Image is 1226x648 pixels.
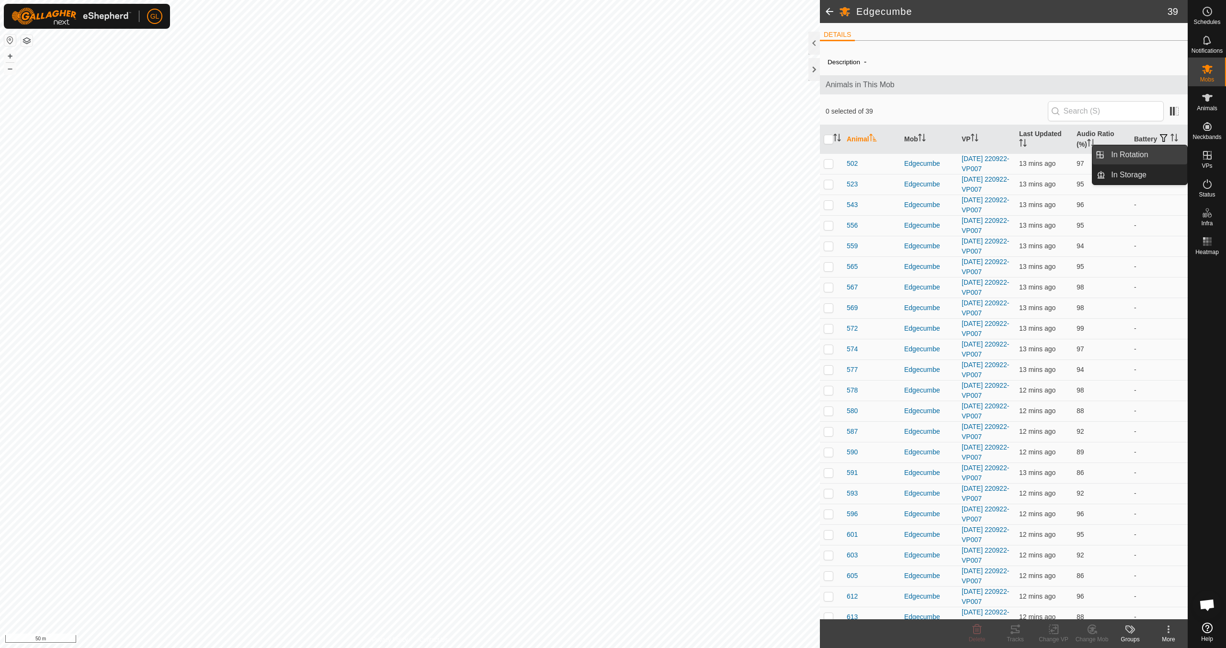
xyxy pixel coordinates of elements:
[847,262,858,272] span: 565
[372,636,408,644] a: Privacy Policy
[1019,140,1027,148] p-sorticon: Activate to sort
[1019,324,1056,332] span: 5 Oct 2025, 7:36 am
[1019,283,1056,291] span: 5 Oct 2025, 7:36 am
[1130,607,1188,627] td: -
[904,241,954,251] div: Edgecumbe
[1077,551,1084,559] span: 92
[962,485,1009,502] a: [DATE] 220922-VP007
[1195,249,1219,255] span: Heatmap
[904,262,954,272] div: Edgecumbe
[1202,163,1212,169] span: VPs
[847,530,858,540] span: 601
[820,30,855,41] li: DETAILS
[996,635,1034,644] div: Tracks
[1130,380,1188,401] td: -
[1105,145,1187,164] a: In Rotation
[962,608,1009,626] a: [DATE] 220922-VP007
[856,6,1168,17] h2: Edgecumbe
[1111,635,1149,644] div: Groups
[962,505,1009,523] a: [DATE] 220922-VP007
[1130,566,1188,586] td: -
[1077,613,1084,621] span: 88
[1019,263,1056,270] span: 5 Oct 2025, 7:36 am
[1077,345,1084,353] span: 97
[1130,483,1188,504] td: -
[843,125,900,154] th: Animal
[11,8,131,25] img: Gallagher Logo
[1048,101,1164,121] input: Search (S)
[904,427,954,437] div: Edgecumbe
[1077,242,1084,250] span: 94
[1130,463,1188,483] td: -
[150,12,159,22] span: GL
[847,365,858,375] span: 577
[962,320,1009,337] a: [DATE] 220922-VP007
[962,402,1009,420] a: [DATE] 220922-VP007
[962,258,1009,276] a: [DATE] 220922-VP007
[1130,401,1188,421] td: -
[1111,149,1148,161] span: In Rotation
[962,382,1009,399] a: [DATE] 220922-VP007
[1077,324,1084,332] span: 99
[1077,428,1084,435] span: 92
[1201,636,1213,642] span: Help
[904,159,954,169] div: Edgecumbe
[904,530,954,540] div: Edgecumbe
[904,488,954,498] div: Edgecumbe
[962,546,1009,564] a: [DATE] 220922-VP007
[1077,180,1084,188] span: 95
[904,612,954,622] div: Edgecumbe
[962,278,1009,296] a: [DATE] 220922-VP007
[904,571,954,581] div: Edgecumbe
[1077,263,1084,270] span: 95
[904,468,954,478] div: Edgecumbe
[1019,386,1056,394] span: 5 Oct 2025, 7:36 am
[1019,160,1056,167] span: 5 Oct 2025, 7:36 am
[1077,160,1084,167] span: 97
[900,125,958,154] th: Mob
[4,50,16,62] button: +
[1149,635,1188,644] div: More
[1193,19,1220,25] span: Schedules
[1015,125,1073,154] th: Last Updated
[904,179,954,189] div: Edgecumbe
[1130,339,1188,359] td: -
[1193,590,1222,619] div: Open chat
[847,591,858,602] span: 612
[847,200,858,210] span: 543
[904,447,954,457] div: Edgecumbe
[904,200,954,210] div: Edgecumbe
[4,35,16,46] button: Reset Map
[1019,407,1056,415] span: 5 Oct 2025, 7:37 am
[1019,613,1056,621] span: 5 Oct 2025, 7:36 am
[869,135,877,143] p-sorticon: Activate to sort
[962,155,1009,173] a: [DATE] 220922-VP007
[969,636,986,643] span: Delete
[1077,283,1084,291] span: 98
[1200,77,1214,82] span: Mobs
[1192,134,1221,140] span: Neckbands
[1077,386,1084,394] span: 98
[904,220,954,231] div: Edgecumbe
[904,406,954,416] div: Edgecumbe
[1019,221,1056,229] span: 5 Oct 2025, 7:36 am
[847,179,858,189] span: 523
[1130,277,1188,298] td: -
[971,135,978,143] p-sorticon: Activate to sort
[847,324,858,334] span: 572
[847,220,858,231] span: 556
[1130,318,1188,339] td: -
[1019,180,1056,188] span: 5 Oct 2025, 7:36 am
[962,423,1009,440] a: [DATE] 220922-VP007
[1130,545,1188,566] td: -
[1092,165,1187,185] li: In Storage
[1168,4,1178,19] span: 39
[1019,448,1056,456] span: 5 Oct 2025, 7:36 am
[1077,592,1084,600] span: 96
[904,324,954,334] div: Edgecumbe
[1019,304,1056,312] span: 5 Oct 2025, 7:36 am
[1019,242,1056,250] span: 5 Oct 2025, 7:36 am
[1077,366,1084,373] span: 94
[1019,592,1056,600] span: 5 Oct 2025, 7:37 am
[860,54,870,69] span: -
